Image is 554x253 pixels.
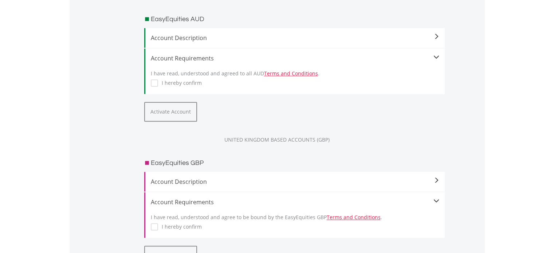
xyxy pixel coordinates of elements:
[158,79,202,87] label: I hereby confirm
[151,198,439,206] div: Account Requirements
[70,136,485,143] div: UNITED KINGDOM BASED ACCOUNTS (GBP)
[151,54,439,63] div: Account Requirements
[151,177,439,186] span: Account Description
[151,14,204,24] h3: EasyEquities AUD
[264,70,318,77] a: Terms and Conditions
[327,214,381,221] a: Terms and Conditions
[151,63,439,88] div: I have read, understood and agreed to all AUD .
[158,223,202,230] label: I hereby confirm
[151,158,204,168] h3: EasyEquities GBP
[144,102,197,122] button: Activate Account
[151,33,439,42] span: Account Description
[151,206,439,232] div: I have read, understood and agree to be bound by the EasyEquities GBP .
